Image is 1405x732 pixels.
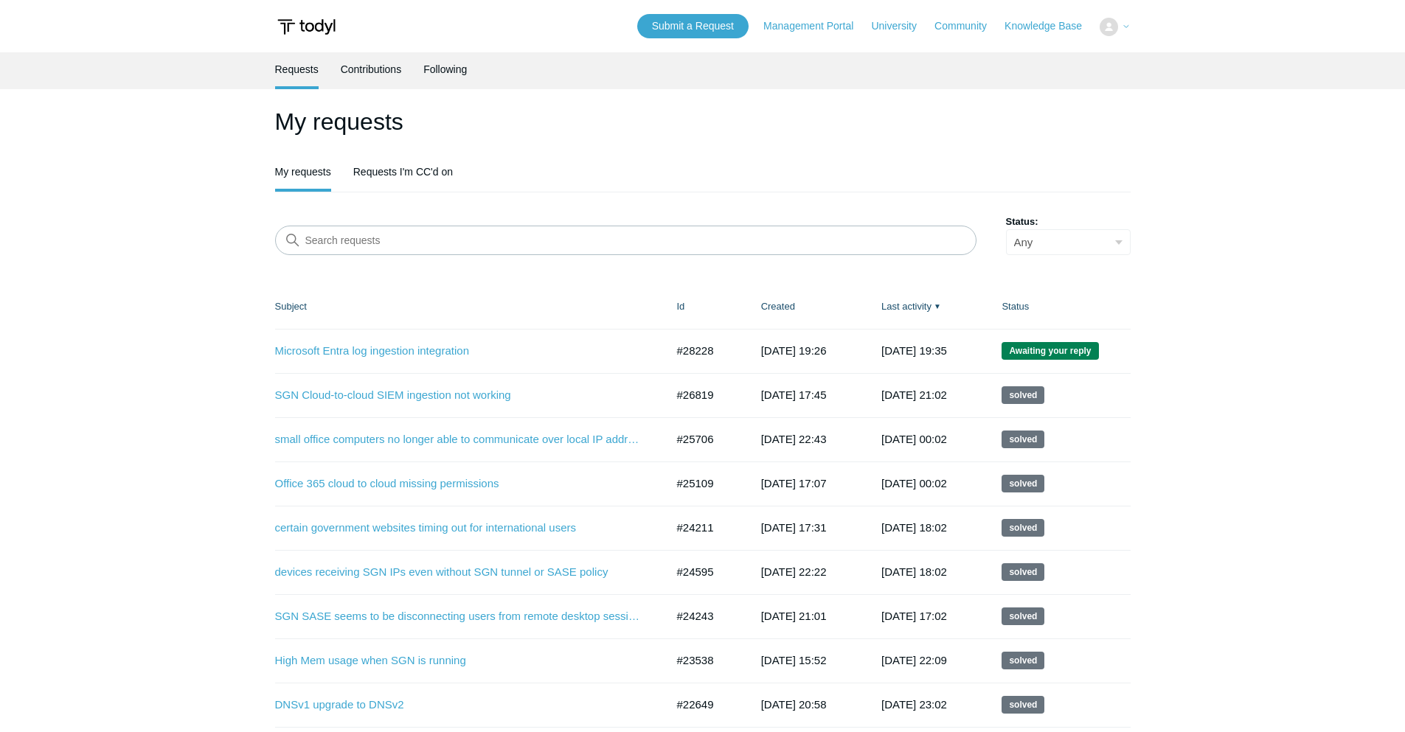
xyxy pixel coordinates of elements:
[275,104,1131,139] h1: My requests
[637,14,749,38] a: Submit a Request
[761,698,827,711] time: 2025-01-28T20:58:16+00:00
[881,344,947,357] time: 2025-09-18T19:35:11+00:00
[662,594,746,638] td: #24243
[662,461,746,506] td: #25109
[275,608,644,625] a: SGN SASE seems to be disconnecting users from remote desktop sessions
[275,343,644,360] a: Microsoft Entra log ingestion integration
[1006,215,1131,229] label: Status:
[881,698,947,711] time: 2025-02-19T23:02:16+00:00
[881,521,947,534] time: 2025-05-27T18:02:34+00:00
[1002,652,1044,669] span: This request has been solved
[881,565,947,578] time: 2025-05-27T18:02:33+00:00
[275,226,976,255] input: Search requests
[987,285,1130,329] th: Status
[871,18,931,34] a: University
[341,52,402,86] a: Contributions
[1002,386,1044,404] span: This request has been solved
[881,654,947,666] time: 2025-04-08T22:09:28+00:00
[761,433,827,445] time: 2025-06-25T22:43:08+00:00
[761,344,827,357] time: 2025-09-18T19:26:32+00:00
[275,13,338,41] img: Todyl Support Center Help Center home page
[761,565,827,578] time: 2025-04-29T22:22:32+00:00
[934,18,1002,34] a: Community
[275,155,331,189] a: My requests
[1002,696,1044,714] span: This request has been solved
[761,477,827,489] time: 2025-05-27T17:07:03+00:00
[275,387,644,404] a: SGN Cloud-to-cloud SIEM ingestion not working
[662,373,746,417] td: #26819
[1002,563,1044,581] span: This request has been solved
[1002,607,1044,625] span: This request has been solved
[662,417,746,461] td: #25706
[1002,475,1044,492] span: This request has been solved
[275,285,662,329] th: Subject
[275,52,319,86] a: Requests
[761,388,827,401] time: 2025-07-28T17:45:40+00:00
[1005,18,1097,34] a: Knowledge Base
[662,329,746,373] td: #28228
[761,521,827,534] time: 2025-04-11T17:31:08+00:00
[761,654,827,666] time: 2025-03-12T15:52:25+00:00
[881,301,932,312] a: Last activity▼
[275,520,644,537] a: certain government websites timing out for international users
[275,475,644,492] a: Office 365 cloud to cloud missing permissions
[275,431,644,448] a: small office computers no longer able to communicate over local IP addresses
[761,610,827,622] time: 2025-04-14T21:01:13+00:00
[662,638,746,683] td: #23538
[662,506,746,550] td: #24211
[662,683,746,727] td: #22649
[881,477,947,489] time: 2025-06-24T00:02:01+00:00
[761,301,795,312] a: Created
[275,697,644,714] a: DNSv1 upgrade to DNSv2
[881,610,947,622] time: 2025-05-12T17:02:45+00:00
[1002,431,1044,448] span: This request has been solved
[353,155,453,189] a: Requests I'm CC'd on
[423,52,467,86] a: Following
[1002,519,1044,537] span: This request has been solved
[275,564,644,581] a: devices receiving SGN IPs even without SGN tunnel or SASE policy
[881,388,947,401] time: 2025-08-19T21:02:49+00:00
[662,285,746,329] th: Id
[662,550,746,594] td: #24595
[763,18,868,34] a: Management Portal
[881,433,947,445] time: 2025-07-29T00:02:02+00:00
[934,301,941,312] span: ▼
[275,652,644,669] a: High Mem usage when SGN is running
[1002,342,1098,360] span: We are waiting for you to respond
